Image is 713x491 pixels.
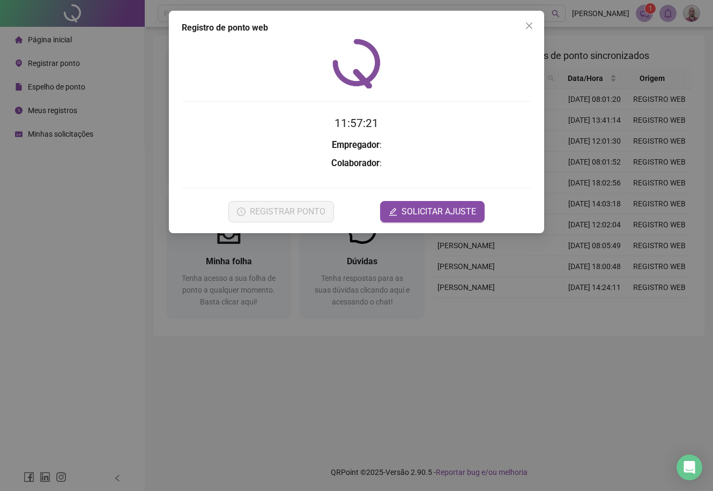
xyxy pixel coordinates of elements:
[402,205,476,218] span: SOLICITAR AJUSTE
[677,455,702,480] div: Open Intercom Messenger
[525,21,533,30] span: close
[332,140,380,150] strong: Empregador
[332,39,381,88] img: QRPoint
[521,17,538,34] button: Close
[335,117,378,130] time: 11:57:21
[182,157,531,170] h3: :
[380,201,485,222] button: editSOLICITAR AJUSTE
[331,158,380,168] strong: Colaborador
[182,21,531,34] div: Registro de ponto web
[182,138,531,152] h3: :
[228,201,334,222] button: REGISTRAR PONTO
[389,207,397,216] span: edit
